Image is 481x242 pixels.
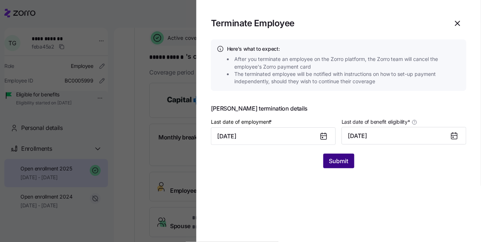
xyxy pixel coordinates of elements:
button: Submit [323,154,354,168]
span: Submit [329,157,349,165]
label: Last date of employment [211,118,273,126]
span: The terminated employee will be notified with instructions on how to set-up payment independently... [234,70,463,85]
input: MM/DD/YYYY [211,127,336,145]
span: After you terminate an employee on the Zorro platform, the Zorro team will cancel the employee's ... [234,55,463,70]
h1: Terminate Employee [211,18,295,29]
button: [DATE] [342,127,466,145]
span: Last date of benefit eligibility * [342,118,410,126]
span: [PERSON_NAME] termination details [211,105,466,111]
h4: Here's what to expect: [227,45,461,53]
